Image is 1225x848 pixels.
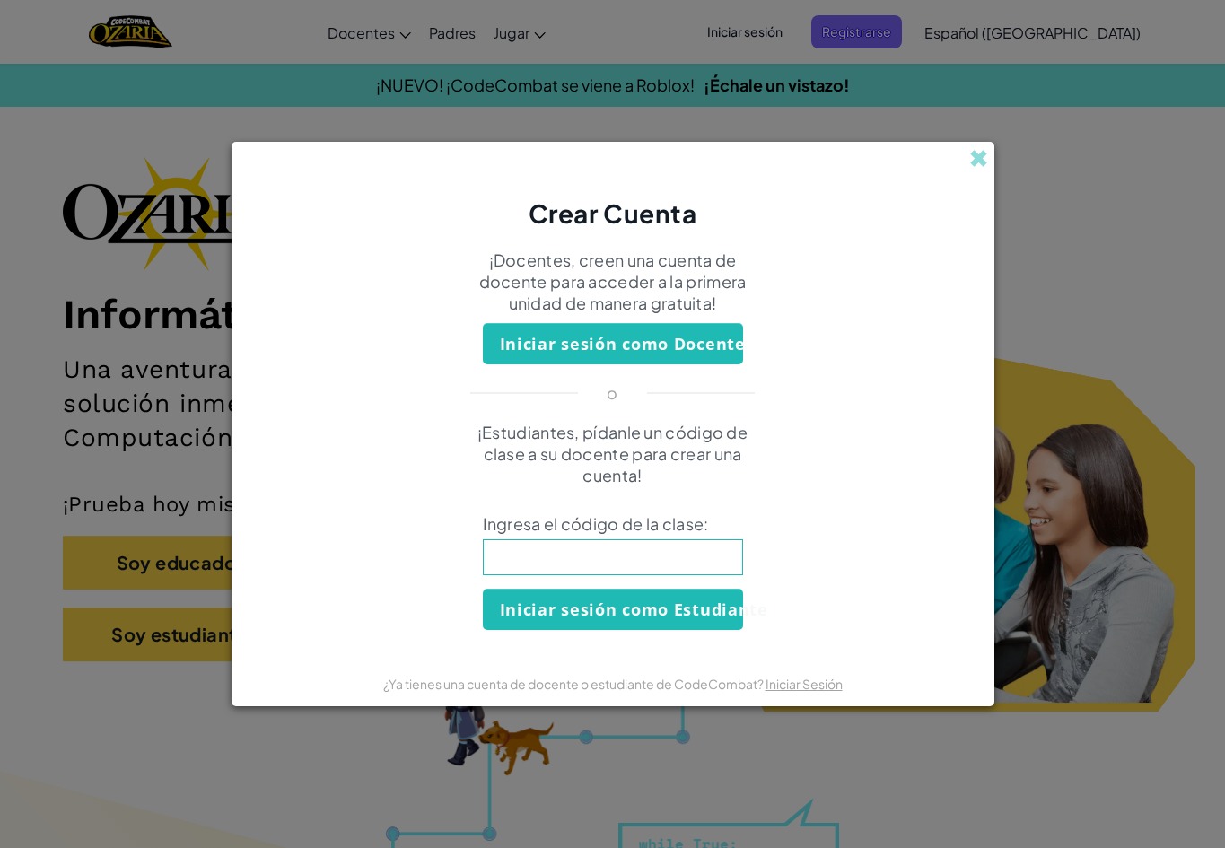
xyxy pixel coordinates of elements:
span: Crear Cuenta [529,197,697,229]
span: Ingresa el código de la clase: [483,513,743,535]
button: Iniciar sesión como Docente [483,323,743,364]
p: o [607,382,617,404]
button: Iniciar sesión como Estudiante [483,589,743,630]
p: ¡Docentes, creen una cuenta de docente para acceder a la primera unidad de manera gratuita! [456,249,770,314]
a: Iniciar Sesión [766,676,843,692]
p: ¡Estudiantes, pídanle un código de clase a su docente para crear una cuenta! [456,422,770,486]
span: ¿Ya tienes una cuenta de docente o estudiante de CodeCombat? [383,676,766,692]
